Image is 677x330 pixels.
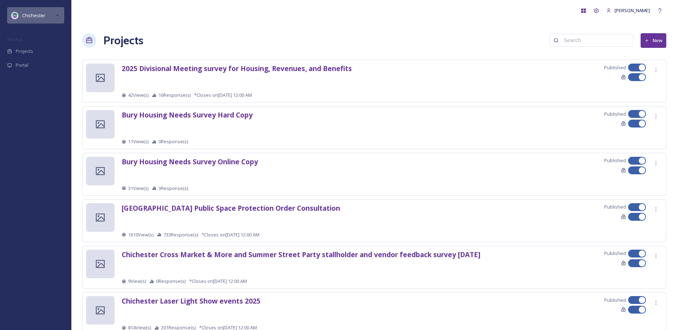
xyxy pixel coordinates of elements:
[103,32,143,49] a: Projects
[122,112,253,119] a: Bury Housing Needs Survey Hard Copy
[122,157,258,166] strong: Bury Housing Needs Survey Online Copy
[189,278,247,285] span: *Closes on [DATE] 12:00 AM
[122,203,340,213] strong: [GEOGRAPHIC_DATA] Public Space Protection Order Consultation
[604,297,626,304] span: Published
[604,111,626,117] span: Published
[163,231,198,238] span: 733 Response(s)
[641,33,666,48] button: New
[128,185,148,192] span: 31 View(s)
[122,296,261,306] strong: Chichester Laser Light Show events 2025
[615,7,650,14] span: [PERSON_NAME]
[604,157,626,164] span: Published
[122,110,253,120] strong: Bury Housing Needs Survey Hard Copy
[158,138,188,145] span: 0 Response(s)
[202,231,259,238] span: *Closes on [DATE] 12:00 AM
[16,48,33,55] span: Projects
[128,92,148,99] span: 42 View(s)
[158,92,191,99] span: 16 Response(s)
[128,231,153,238] span: 1610 View(s)
[604,250,626,257] span: Published
[16,62,28,69] span: Portal
[122,64,352,73] strong: 2025 Divisional Meeting survey for Housing, Revenues, and Benefits
[122,252,480,259] a: Chichester Cross Market & More and Summer Street Party stallholder and vendor feedback survey [DATE]
[604,204,626,210] span: Published
[122,159,258,166] a: Bury Housing Needs Survey Online Copy
[128,138,148,145] span: 11 View(s)
[604,64,626,71] span: Published
[603,4,653,17] a: [PERSON_NAME]
[11,12,19,19] img: Logo_of_Chichester_District_Council.png
[7,37,22,42] span: ENGAGE
[156,278,186,285] span: 0 Response(s)
[560,33,630,47] input: Search
[122,298,261,305] a: Chichester Laser Light Show events 2025
[122,205,340,212] a: [GEOGRAPHIC_DATA] Public Space Protection Order Consultation
[122,250,480,259] strong: Chichester Cross Market & More and Summer Street Party stallholder and vendor feedback survey [DATE]
[22,12,45,19] span: Chichester
[122,66,352,72] a: 2025 Divisional Meeting survey for Housing, Revenues, and Benefits
[128,278,146,285] span: 9 View(s)
[194,92,252,99] span: *Closes on [DATE] 12:00 AM
[158,185,188,192] span: 3 Response(s)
